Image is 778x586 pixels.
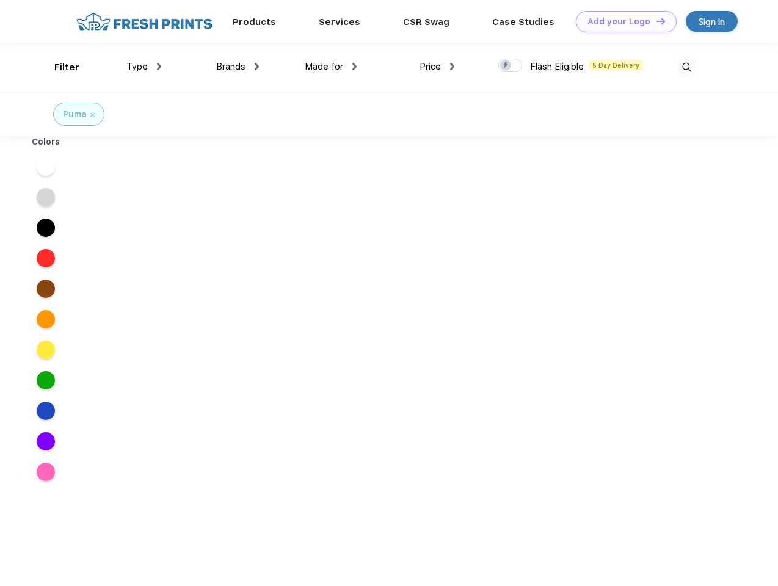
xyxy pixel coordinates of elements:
[233,16,276,27] a: Products
[589,60,643,71] span: 5 Day Delivery
[450,63,454,70] img: dropdown.png
[352,63,357,70] img: dropdown.png
[126,61,148,72] span: Type
[73,11,216,32] img: fo%20logo%202.webp
[90,113,95,117] img: filter_cancel.svg
[587,16,650,27] div: Add your Logo
[686,11,738,32] a: Sign in
[23,136,70,148] div: Colors
[63,108,87,121] div: Puma
[157,63,161,70] img: dropdown.png
[319,16,360,27] a: Services
[216,61,245,72] span: Brands
[530,61,584,72] span: Flash Eligible
[403,16,449,27] a: CSR Swag
[677,57,697,78] img: desktop_search.svg
[255,63,259,70] img: dropdown.png
[699,15,725,29] div: Sign in
[420,61,441,72] span: Price
[656,18,665,24] img: DT
[54,60,79,74] div: Filter
[305,61,343,72] span: Made for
